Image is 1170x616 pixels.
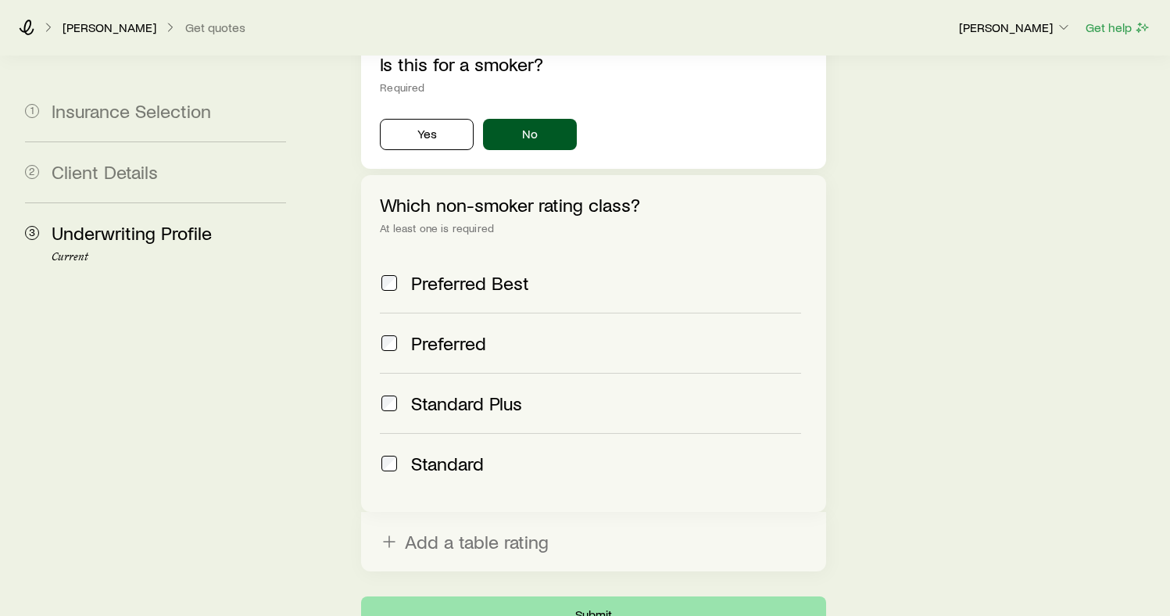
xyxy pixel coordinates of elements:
[380,194,807,216] p: Which non-smoker rating class?
[381,335,397,351] input: Preferred
[411,453,484,475] span: Standard
[361,512,826,571] button: Add a table rating
[52,160,158,183] span: Client Details
[52,99,211,122] span: Insurance Selection
[380,81,807,94] div: Required
[381,275,397,291] input: Preferred Best
[52,221,212,244] span: Underwriting Profile
[411,332,486,354] span: Preferred
[63,20,156,35] p: [PERSON_NAME]
[411,272,529,294] span: Preferred Best
[380,222,807,235] div: At least one is required
[411,392,522,414] span: Standard Plus
[1085,19,1151,37] button: Get help
[380,53,807,75] p: Is this for a smoker?
[25,165,39,179] span: 2
[380,119,474,150] button: Yes
[25,226,39,240] span: 3
[25,104,39,118] span: 1
[381,396,397,411] input: Standard Plus
[483,119,577,150] button: No
[959,20,1072,35] p: [PERSON_NAME]
[184,20,246,35] button: Get quotes
[381,456,397,471] input: Standard
[958,19,1072,38] button: [PERSON_NAME]
[52,251,286,263] p: Current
